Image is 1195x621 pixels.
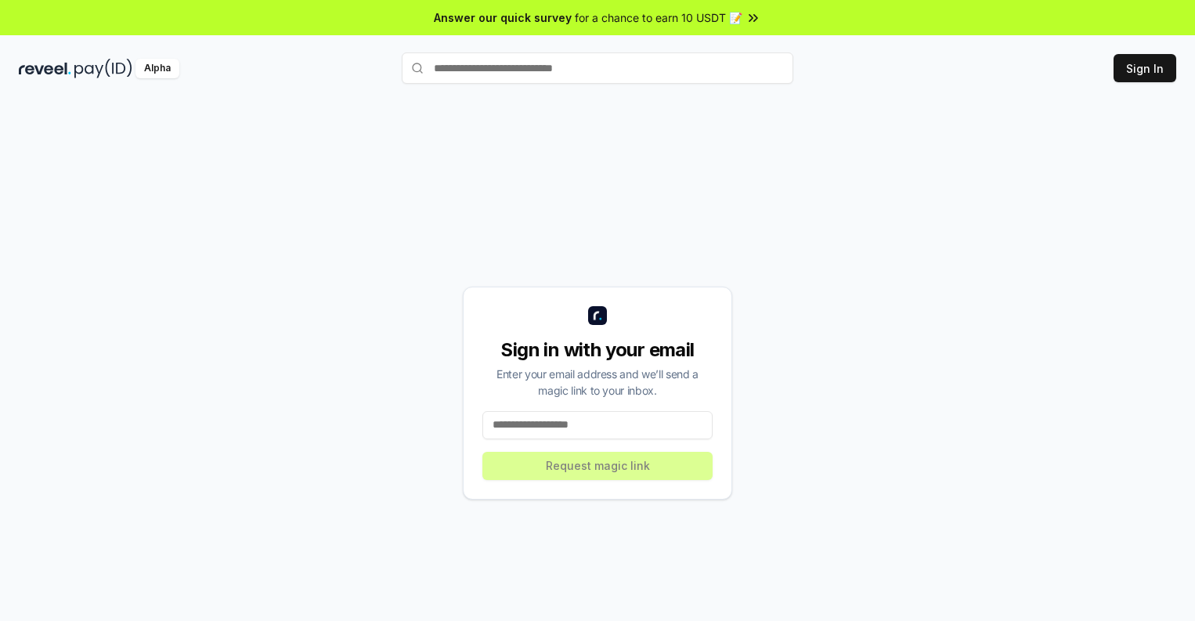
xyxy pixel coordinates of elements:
[588,306,607,325] img: logo_small
[482,366,713,399] div: Enter your email address and we’ll send a magic link to your inbox.
[1114,54,1176,82] button: Sign In
[19,59,71,78] img: reveel_dark
[482,338,713,363] div: Sign in with your email
[575,9,742,26] span: for a chance to earn 10 USDT 📝
[135,59,179,78] div: Alpha
[74,59,132,78] img: pay_id
[434,9,572,26] span: Answer our quick survey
